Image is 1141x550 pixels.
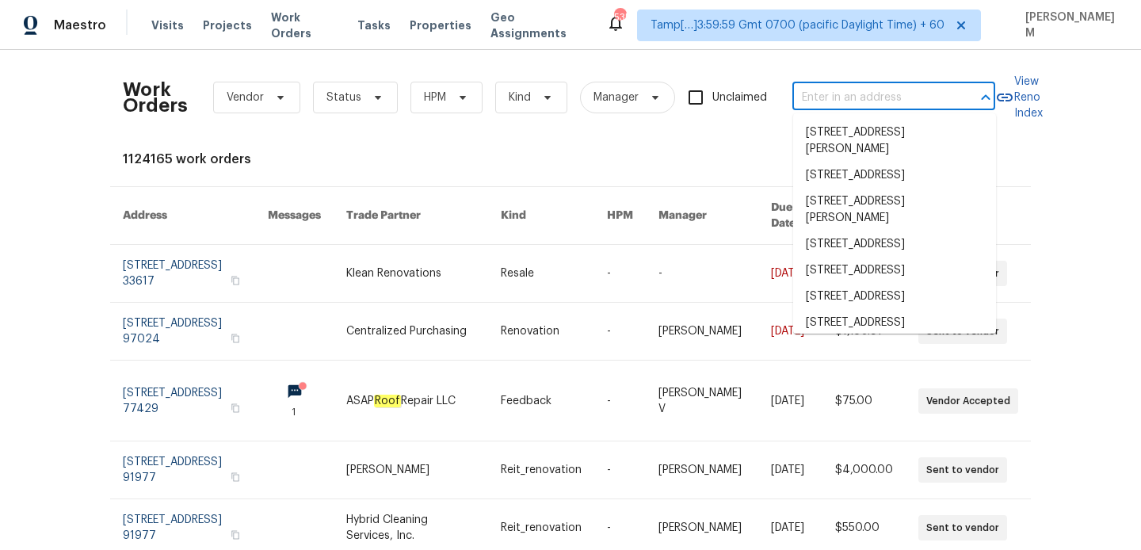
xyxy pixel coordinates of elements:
td: Renovation [488,303,594,361]
th: HPM [594,187,646,245]
li: [STREET_ADDRESS] [793,231,996,258]
span: Properties [410,17,471,33]
li: [STREET_ADDRESS] [793,284,996,310]
li: [STREET_ADDRESS] [793,258,996,284]
button: Copy Address [228,273,242,288]
td: - [594,245,646,303]
span: Maestro [54,17,106,33]
button: Copy Address [228,528,242,542]
button: Copy Address [228,470,242,484]
li: [STREET_ADDRESS] [793,162,996,189]
td: - [646,245,758,303]
h2: Work Orders [123,82,188,113]
td: [PERSON_NAME] [646,441,758,499]
span: Work Orders [271,10,338,41]
td: Reit_renovation [488,441,594,499]
td: - [594,441,646,499]
div: 535 [614,10,625,25]
span: Visits [151,17,184,33]
th: Messages [255,187,334,245]
span: Geo Assignments [490,10,587,41]
td: [PERSON_NAME] V [646,361,758,441]
th: Due Date [758,187,822,245]
span: [PERSON_NAME] M [1019,10,1117,41]
span: Tasks [357,20,391,31]
th: Kind [488,187,594,245]
td: Resale [488,245,594,303]
td: Centralized Purchasing [334,303,488,361]
td: Klean Renovations [334,245,488,303]
li: [STREET_ADDRESS][PERSON_NAME] [793,120,996,162]
td: - [594,303,646,361]
div: 1124165 work orders [123,151,1018,167]
span: Vendor [227,90,264,105]
td: [PERSON_NAME] [646,303,758,361]
a: View Reno Index [995,74,1043,121]
button: Close [975,86,997,109]
span: Unclaimed [712,90,767,106]
td: - [594,361,646,441]
span: Status [326,90,361,105]
th: Address [110,187,255,245]
button: Copy Address [228,401,242,415]
span: Manager [593,90,639,105]
td: Feedback [488,361,594,441]
span: Tamp[…]3:59:59 Gmt 0700 (pacific Daylight Time) + 60 [651,17,944,33]
li: [STREET_ADDRESS][PERSON_NAME] [793,189,996,231]
button: Copy Address [228,331,242,346]
span: Kind [509,90,531,105]
td: [PERSON_NAME] [334,441,488,499]
th: Trade Partner [334,187,488,245]
td: ASAP Repair LLC [334,361,488,441]
li: [STREET_ADDRESS][PERSON_NAME] [793,310,996,353]
span: Projects [203,17,252,33]
input: Enter in an address [792,86,951,110]
span: HPM [424,90,446,105]
th: Manager [646,187,758,245]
